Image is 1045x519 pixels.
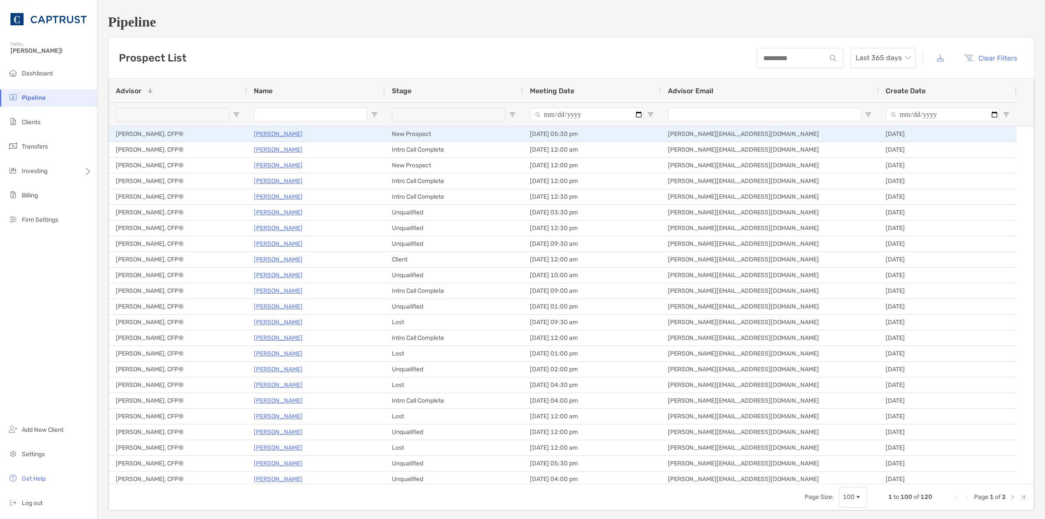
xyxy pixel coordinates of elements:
span: 1 [888,493,892,501]
div: [PERSON_NAME], CFP® [109,424,247,440]
p: [PERSON_NAME] [254,395,303,406]
span: Add New Client [22,426,64,434]
div: [DATE] 03:30 pm [523,205,661,220]
a: [PERSON_NAME] [254,207,303,218]
img: investing icon [8,165,18,176]
div: Client [385,252,523,267]
img: get-help icon [8,473,18,483]
img: pipeline icon [8,92,18,102]
div: Intro Call Complete [385,330,523,346]
div: [DATE] [879,440,1017,455]
div: [PERSON_NAME][EMAIL_ADDRESS][DOMAIN_NAME] [661,315,879,330]
div: Lost [385,440,523,455]
div: [DATE] [879,220,1017,236]
img: settings icon [8,448,18,459]
a: [PERSON_NAME] [254,160,303,171]
span: of [914,493,919,501]
span: Log out [22,499,43,507]
p: [PERSON_NAME] [254,285,303,296]
div: [PERSON_NAME], CFP® [109,268,247,283]
div: [DATE] 12:00 pm [523,424,661,440]
button: Open Filter Menu [509,111,516,118]
a: [PERSON_NAME] [254,364,303,375]
div: [DATE] [879,283,1017,299]
a: [PERSON_NAME] [254,301,303,312]
span: Page [974,493,988,501]
button: Open Filter Menu [1003,111,1010,118]
a: [PERSON_NAME] [254,254,303,265]
div: [DATE] 04:00 pm [523,393,661,408]
div: [PERSON_NAME], CFP® [109,362,247,377]
div: [PERSON_NAME], CFP® [109,158,247,173]
div: [PERSON_NAME], CFP® [109,393,247,408]
div: [PERSON_NAME], CFP® [109,456,247,471]
p: [PERSON_NAME] [254,144,303,155]
div: [PERSON_NAME][EMAIL_ADDRESS][DOMAIN_NAME] [661,220,879,236]
a: [PERSON_NAME] [254,191,303,202]
div: [PERSON_NAME][EMAIL_ADDRESS][DOMAIN_NAME] [661,409,879,424]
div: [PERSON_NAME][EMAIL_ADDRESS][DOMAIN_NAME] [661,440,879,455]
div: Intro Call Complete [385,142,523,157]
img: dashboard icon [8,68,18,78]
div: [DATE] 12:00 am [523,142,661,157]
div: [PERSON_NAME][EMAIL_ADDRESS][DOMAIN_NAME] [661,377,879,393]
a: [PERSON_NAME] [254,442,303,453]
div: Unqualified [385,220,523,236]
div: [DATE] 12:00 pm [523,158,661,173]
div: [DATE] 12:30 pm [523,220,661,236]
div: [DATE] [879,424,1017,440]
p: [PERSON_NAME] [254,380,303,390]
span: Advisor Email [668,87,713,95]
span: Investing [22,167,47,175]
div: [PERSON_NAME], CFP® [109,173,247,189]
div: Unqualified [385,456,523,471]
div: [DATE] [879,472,1017,487]
div: [DATE] [879,205,1017,220]
div: [DATE] [879,362,1017,377]
div: [DATE] [879,173,1017,189]
div: [PERSON_NAME], CFP® [109,236,247,251]
a: [PERSON_NAME] [254,348,303,359]
div: New Prospect [385,158,523,173]
img: billing icon [8,190,18,200]
p: [PERSON_NAME] [254,458,303,469]
span: 1 [990,493,994,501]
div: [PERSON_NAME][EMAIL_ADDRESS][DOMAIN_NAME] [661,158,879,173]
div: Page Size [839,487,867,508]
div: [PERSON_NAME][EMAIL_ADDRESS][DOMAIN_NAME] [661,268,879,283]
a: [PERSON_NAME] [254,129,303,139]
div: [DATE] 01:00 pm [523,346,661,361]
span: 100 [900,493,912,501]
div: [DATE] 12:00 am [523,409,661,424]
div: [DATE] [879,252,1017,267]
span: Meeting Date [530,87,574,95]
div: Lost [385,377,523,393]
a: [PERSON_NAME] [254,411,303,422]
div: Unqualified [385,205,523,220]
span: Billing [22,192,38,199]
div: [DATE] 04:30 pm [523,377,661,393]
div: [PERSON_NAME][EMAIL_ADDRESS][DOMAIN_NAME] [661,346,879,361]
span: Dashboard [22,70,53,77]
div: [DATE] [879,268,1017,283]
img: firm-settings icon [8,214,18,224]
div: Unqualified [385,299,523,314]
a: [PERSON_NAME] [254,270,303,281]
a: [PERSON_NAME] [254,176,303,187]
div: [DATE] 12:30 pm [523,189,661,204]
span: Firm Settings [22,216,58,224]
div: [PERSON_NAME][EMAIL_ADDRESS][DOMAIN_NAME] [661,283,879,299]
div: [PERSON_NAME], CFP® [109,330,247,346]
input: Name Filter Input [254,108,367,122]
div: [DATE] 01:00 pm [523,299,661,314]
div: [DATE] [879,377,1017,393]
div: [DATE] 09:30 am [523,315,661,330]
h1: Pipeline [108,14,1035,30]
img: input icon [830,55,836,61]
div: Next Page [1009,494,1016,501]
div: [DATE] [879,409,1017,424]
